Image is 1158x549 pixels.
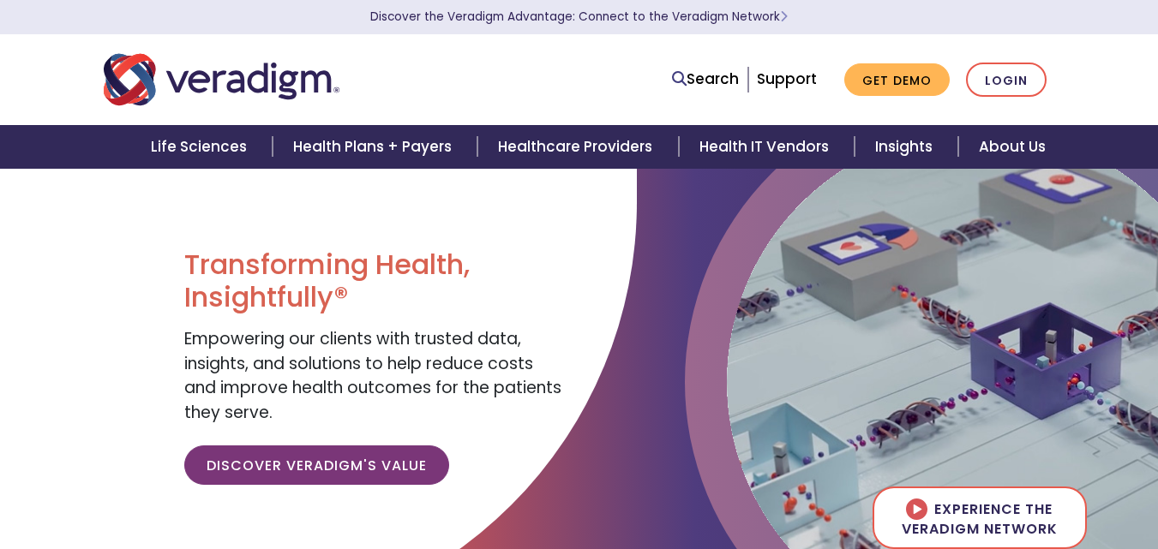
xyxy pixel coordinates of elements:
img: Veradigm logo [104,51,339,108]
a: Healthcare Providers [477,125,678,169]
span: Learn More [780,9,788,25]
h1: Transforming Health, Insightfully® [184,248,566,314]
a: Health Plans + Payers [273,125,477,169]
a: Life Sciences [130,125,273,169]
a: Support [757,69,817,89]
span: Empowering our clients with trusted data, insights, and solutions to help reduce costs and improv... [184,327,561,424]
a: Insights [855,125,958,169]
a: Discover Veradigm's Value [184,445,449,485]
a: Discover the Veradigm Advantage: Connect to the Veradigm NetworkLearn More [370,9,788,25]
a: Login [966,63,1047,98]
a: Get Demo [844,63,950,97]
a: Health IT Vendors [679,125,855,169]
a: About Us [958,125,1066,169]
a: Search [672,68,739,91]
